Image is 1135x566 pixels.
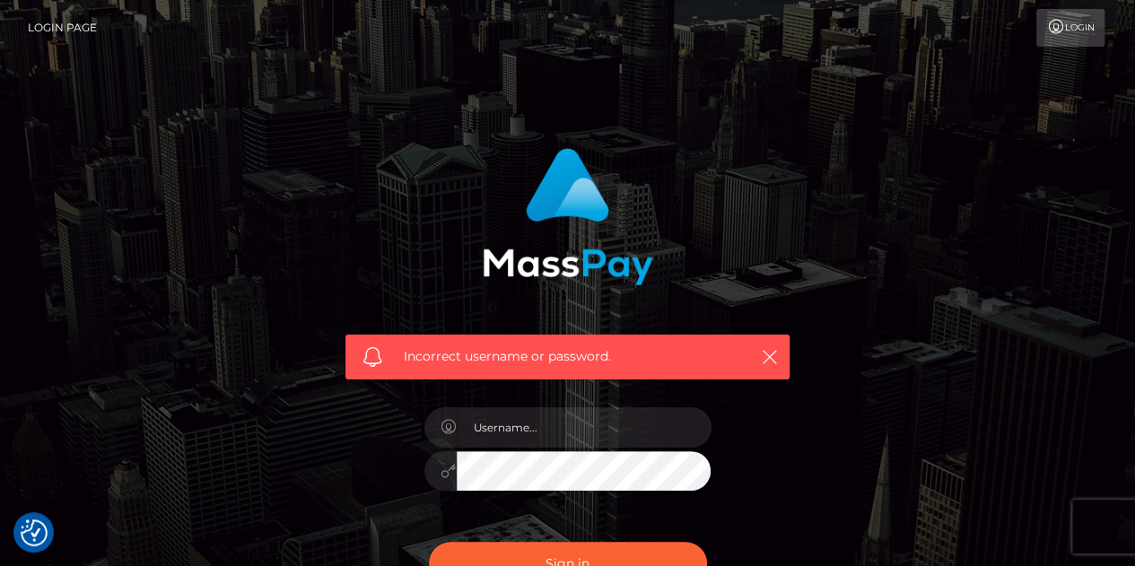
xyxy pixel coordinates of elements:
img: MassPay Login [483,148,653,285]
a: Login [1036,9,1104,47]
button: Consent Preferences [21,519,48,546]
a: Login Page [28,9,97,47]
input: Username... [457,407,712,448]
img: Revisit consent button [21,519,48,546]
span: Incorrect username or password. [404,347,731,366]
